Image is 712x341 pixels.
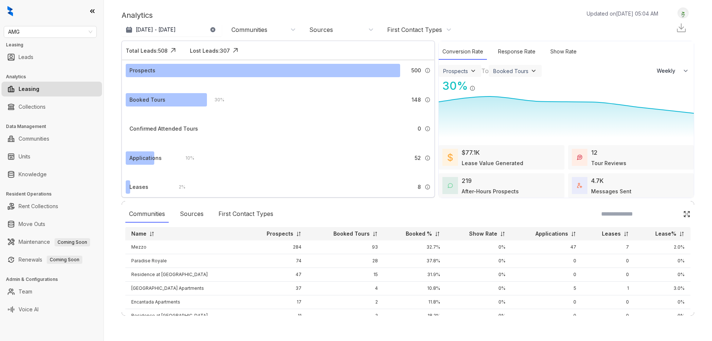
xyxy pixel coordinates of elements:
li: Communities [1,131,102,146]
td: 5 [511,282,583,295]
a: Collections [19,99,46,114]
td: 0% [446,268,511,282]
p: Booked Tours [333,230,370,237]
td: 0% [635,295,690,309]
td: 0 [511,309,583,323]
img: sorting [372,231,378,237]
td: 0% [635,254,690,268]
li: Knowledge [1,167,102,182]
td: 37 [244,282,307,295]
td: 2.0% [635,240,690,254]
td: 18.2% [384,309,446,323]
div: 10 % [178,154,194,162]
button: [DATE] - [DATE] [122,23,222,36]
a: Leads [19,50,33,65]
td: 0 [582,309,635,323]
td: 31.9% [384,268,446,282]
div: Lease Value Generated [462,159,523,167]
div: Tour Reviews [591,159,626,167]
span: Weekly [657,67,679,75]
p: Booked % [406,230,432,237]
li: Renewals [1,252,102,267]
li: Collections [1,99,102,114]
img: Info [425,184,431,190]
h3: Data Management [6,123,103,130]
h3: Admin & Configurations [6,276,103,283]
img: sorting [571,231,576,237]
div: Total Leads: 508 [126,47,168,55]
span: 500 [411,66,421,75]
img: AfterHoursConversations [448,183,453,188]
img: TotalFum [577,183,582,188]
div: Conversion Rate [439,44,487,60]
div: Booked Tours [129,96,165,104]
img: Click Icon [230,45,241,56]
td: 0 [582,268,635,282]
a: Move Outs [19,217,45,232]
img: Info [425,68,431,73]
div: 219 [462,176,472,185]
img: sorting [435,231,440,237]
img: Info [425,126,431,132]
td: 0% [635,268,690,282]
p: Lease% [655,230,676,237]
p: Name [131,230,146,237]
td: 0% [446,254,511,268]
td: Paradise Royale [125,254,244,268]
td: 284 [244,240,307,254]
div: Response Rate [494,44,539,60]
a: Voice AI [19,302,39,317]
a: RenewalsComing Soon [19,252,82,267]
td: 0% [446,295,511,309]
td: 2 [307,309,383,323]
td: 0% [446,240,511,254]
p: Show Rate [469,230,497,237]
div: Applications [129,154,162,162]
li: Move Outs [1,217,102,232]
li: Leasing [1,82,102,96]
a: Team [19,284,32,299]
li: Rent Collections [1,199,102,214]
span: 0 [418,125,421,133]
img: Download [676,22,687,33]
td: 17 [244,295,307,309]
a: Knowledge [19,167,47,182]
button: Weekly [652,64,694,78]
td: 15 [307,268,383,282]
img: Info [469,85,475,91]
td: 0 [511,268,583,282]
td: 11 [244,309,307,323]
p: Analytics [122,10,153,21]
span: 8 [418,183,421,191]
td: 7 [582,240,635,254]
li: Maintenance [1,235,102,249]
td: 74 [244,254,307,268]
img: ViewFilterArrow [530,67,537,75]
span: AMG [8,26,92,37]
td: 47 [244,268,307,282]
img: sorting [296,231,301,237]
div: Show Rate [547,44,580,60]
td: Residence at [GEOGRAPHIC_DATA] [125,309,244,323]
div: After-Hours Prospects [462,187,519,195]
td: 93 [307,240,383,254]
img: sorting [149,231,155,237]
a: Communities [19,131,49,146]
td: 0 [511,295,583,309]
a: Rent Collections [19,199,58,214]
img: sorting [500,231,505,237]
div: Sources [309,26,333,34]
td: 1 [582,282,635,295]
div: $77.1K [462,148,480,157]
img: UserAvatar [678,9,688,17]
img: Info [425,155,431,161]
li: Team [1,284,102,299]
td: 0% [446,309,511,323]
p: [DATE] - [DATE] [136,26,176,33]
a: Units [19,149,30,164]
p: Prospects [267,230,293,237]
img: sorting [623,231,629,237]
div: Communities [125,206,169,223]
td: [GEOGRAPHIC_DATA] Apartments [125,282,244,295]
h3: Leasing [6,42,103,48]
